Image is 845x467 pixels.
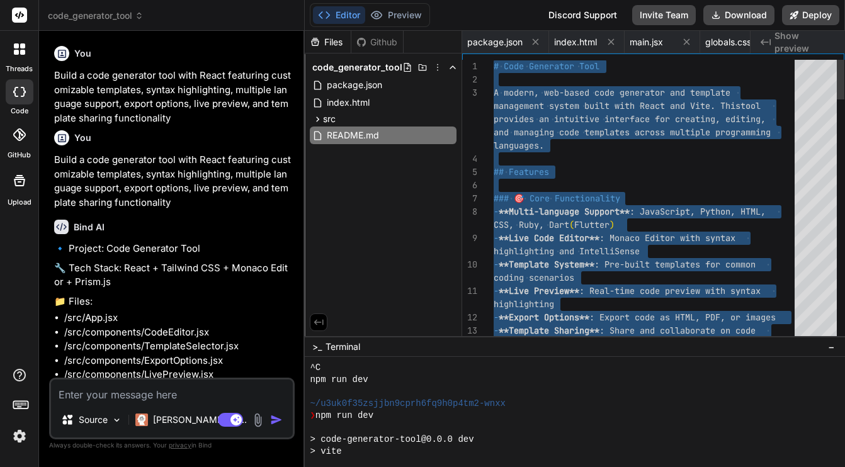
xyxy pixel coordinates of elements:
label: threads [6,64,33,74]
p: Source [79,414,108,426]
span: globals.css [705,36,751,48]
span: ^C [310,362,320,374]
span: : JavaScript, Python, HTML, [630,206,766,217]
span: >_ [312,340,322,353]
span: ing, [746,113,766,125]
button: Editor [313,6,365,24]
span: package.json [467,36,523,48]
span: and managing code templates across multiple progra [494,127,746,138]
span: provides an intuitive interface for creating, edit [494,113,746,125]
img: icon [270,414,283,426]
button: Download [703,5,774,25]
p: Always double-check its answers. Your in Bind [49,439,295,451]
span: package.json [326,77,383,93]
div: 9 [462,232,477,245]
span: : Pre-built templates for common [594,259,756,270]
p: [PERSON_NAME] 4 S.. [153,414,247,426]
span: A modern, web-based code generator and template [494,87,730,98]
span: languages. [494,140,544,151]
span: - [494,285,499,296]
span: - [494,232,499,244]
span: README.md [326,128,380,143]
span: **Template Sharing** [499,325,599,336]
div: 7 [462,192,477,205]
li: /src/App.jsx [64,311,292,325]
h6: You [74,47,91,60]
span: code_generator_tool [48,9,144,22]
button: Preview [365,6,427,24]
span: ### 🎯 Core Functionality [494,193,620,204]
span: src [323,113,336,125]
button: − [825,337,837,357]
button: Invite Team [632,5,696,25]
span: : Real-time code preview with syntax [579,285,761,296]
h6: Bind AI [74,221,105,233]
span: npm run dev [315,410,373,422]
span: - [494,206,499,217]
span: : Monaco Editor with syntax [599,232,735,244]
span: - [494,259,499,270]
span: ~/u3uk0f35zsjjbn9cprh6fq9h0p4tm2-wnxx [310,398,506,410]
span: index.html [554,36,597,48]
span: highlighting and IntelliSense [494,245,640,257]
span: − [828,340,835,353]
span: npm run dev [310,374,368,386]
span: # Code Generator Tool [494,60,599,72]
span: mming [746,127,771,138]
span: ( [569,219,574,230]
span: ❯ [310,410,315,422]
div: Github [351,36,403,48]
p: 🔹 Project: Code Generator Tool [54,242,292,256]
div: 12 [462,311,477,324]
img: Claude 4 Sonnet [135,414,148,426]
span: - [494,312,499,323]
span: Show preview [774,30,835,55]
img: attachment [251,413,265,427]
div: 2 [462,73,477,86]
img: settings [9,425,30,447]
p: 🔧 Tech Stack: React + Tailwind CSS + Monaco Editor + Prism.js [54,261,292,290]
div: 10 [462,258,477,271]
h6: You [74,132,91,144]
p: Build a code generator tool with React featuring customizable templates, syntax highlighting, mul... [54,153,292,210]
span: index.html [326,95,371,110]
div: 6 [462,179,477,192]
div: 8 [462,205,477,218]
button: Deploy [782,5,839,25]
span: : Share and collaborate on code [599,325,756,336]
img: Pick Models [111,415,122,425]
span: > code-generator-tool@0.0.0 dev [310,434,474,446]
label: code [11,106,28,116]
label: GitHub [8,150,31,160]
p: Build a code generator tool with React featuring customizable templates, syntax highlighting, mul... [54,69,292,125]
div: 1 [462,60,477,73]
span: code_generator_tool [312,61,402,74]
span: - [494,325,499,336]
span: ) [610,219,615,230]
span: Flutter [574,219,610,230]
span: **Live Code Editor** [499,232,599,244]
span: main.jsx [630,36,663,48]
li: /src/components/LivePreview.jsx [64,368,292,382]
span: **Multi-language Support** [499,206,630,217]
p: 📁 Files: [54,295,292,309]
span: management system built with React and Vite. This [494,100,740,111]
div: Files [305,36,351,48]
span: highlighting [494,298,554,310]
div: 3 [462,86,477,99]
span: tool [740,100,761,111]
span: CSS, Ruby, Dart [494,219,569,230]
span: privacy [169,441,191,449]
div: 13 [462,324,477,337]
div: 5 [462,166,477,179]
li: /src/components/TemplateSelector.jsx [64,339,292,354]
span: : Export code as HTML, PDF, or images [589,312,776,323]
span: > vite [310,446,341,458]
span: ## Features [494,166,549,177]
span: coding scenarios [494,272,574,283]
div: 4 [462,152,477,166]
label: Upload [8,197,31,208]
div: 11 [462,284,477,298]
span: Terminal [326,340,360,353]
li: /src/components/CodeEditor.jsx [64,325,292,340]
